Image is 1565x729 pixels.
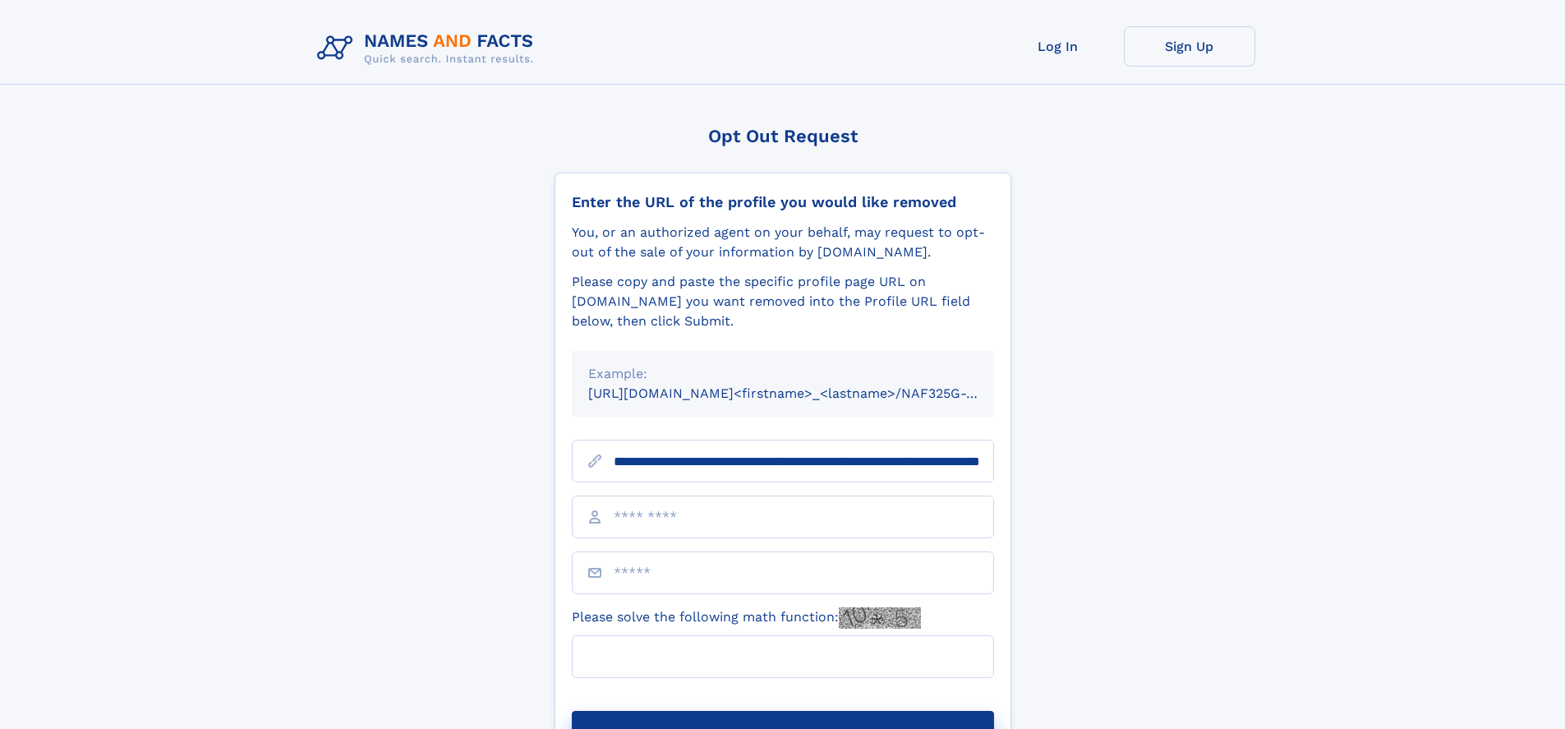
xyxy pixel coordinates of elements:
[311,26,547,71] img: Logo Names and Facts
[588,385,1025,401] small: [URL][DOMAIN_NAME]<firstname>_<lastname>/NAF325G-xxxxxxxx
[555,126,1011,146] div: Opt Out Request
[1124,26,1255,67] a: Sign Up
[572,193,994,211] div: Enter the URL of the profile you would like removed
[572,272,994,331] div: Please copy and paste the specific profile page URL on [DOMAIN_NAME] you want removed into the Pr...
[588,364,978,384] div: Example:
[992,26,1124,67] a: Log In
[572,223,994,262] div: You, or an authorized agent on your behalf, may request to opt-out of the sale of your informatio...
[572,607,921,629] label: Please solve the following math function:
